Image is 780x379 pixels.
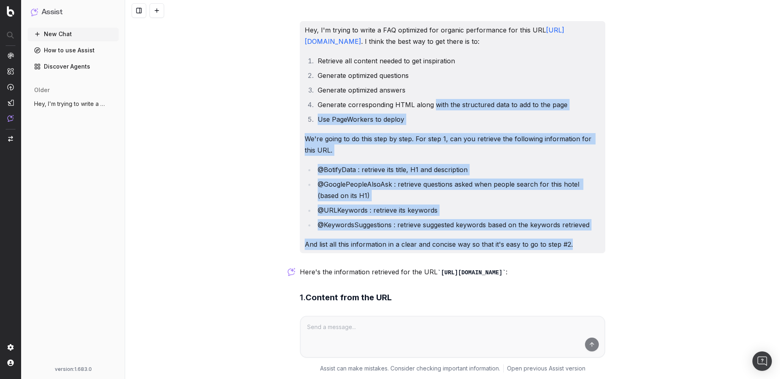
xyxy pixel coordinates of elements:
[8,136,13,142] img: Switch project
[288,268,295,276] img: Botify assist logo
[7,344,14,351] img: Setting
[7,99,14,106] img: Studio
[31,366,115,373] div: version: 1.683.0
[300,266,605,278] p: Here's the information retrieved for the URL :
[7,84,14,90] img: Activation
[438,269,506,276] code: [URL][DOMAIN_NAME]
[320,364,500,373] p: Assist can make mistakes. Consider checking important information.
[7,68,14,75] img: Intelligence
[7,6,14,17] img: Botify logo
[315,114,600,125] li: Use PageWorkers to deploy
[31,6,115,18] button: Assist
[315,164,600,175] li: @BotifyData : retrieve its title, H1 and description
[34,86,50,94] span: older
[34,100,106,108] span: Hey, I'm trying to write a FAQ optimized
[7,115,14,122] img: Assist
[315,219,600,230] li: @KeywordsSuggestions : retrieve suggested keywords based on the keywords retrieved
[315,99,600,110] li: Generate corresponding HTML along with the structured data to add to the page
[7,52,14,59] img: Analytics
[28,44,119,57] a: How to use Assist
[315,84,600,96] li: Generate optimized answers
[7,360,14,366] img: My account
[305,293,392,302] strong: Content from the URL
[305,24,600,47] p: Hey, I'm trying to write a FAQ optimized for organic performance for this URL . I think the best ...
[752,351,772,371] div: Open Intercom Messenger
[300,291,605,304] h3: 1.
[28,60,119,73] a: Discover Agents
[28,28,119,41] button: New Chat
[305,239,600,250] p: And list all this information in a clear and concise way so that it's easy to go to step #2.
[28,97,119,110] button: Hey, I'm trying to write a FAQ optimized
[315,205,600,216] li: @URLKeywords : retrieve its keywords
[305,133,600,156] p: We're going to do this step by step. For step 1, can you retrieve the following information for t...
[507,364,585,373] a: Open previous Assist version
[41,6,63,18] h1: Assist
[315,70,600,81] li: Generate optimized questions
[315,179,600,201] li: @GooglePeopleAlsoAsk : retrieve questions asked when people search for this hotel (based on its H1)
[315,55,600,67] li: Retrieve all content needed to get inspiration
[31,8,38,16] img: Assist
